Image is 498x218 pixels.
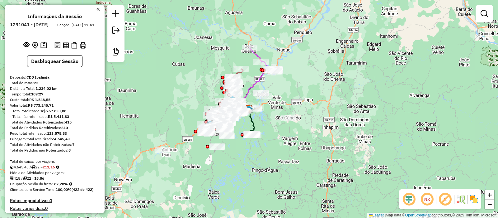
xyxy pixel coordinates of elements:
strong: CDD Ipatinga [26,75,49,80]
a: OpenStreetMap [405,213,432,217]
div: Distância Total: [10,86,100,91]
div: Cubagem total roteirizado: [10,136,100,142]
strong: R$ 773.245,71 [28,103,54,108]
span: | [385,213,386,217]
button: Visualizar Romaneio [70,41,78,50]
i: Cubagem total roteirizado [10,165,14,169]
button: Painel de Sugestão [39,41,48,50]
strong: R$ 1.548,55 [29,97,50,102]
h4: Informações da Sessão [28,13,82,19]
img: Exibir/Ocultar setores [469,194,479,204]
strong: 415 [65,120,72,124]
button: Desbloquear Sessão [27,55,82,67]
strong: 22 [34,80,38,85]
strong: 1 [50,198,52,203]
div: Total de Pedidos não Roteirizados: [10,148,100,153]
div: Peso total roteirizado: [10,131,100,136]
div: Total de caixas por viagem: [10,159,100,164]
div: Criação: [DATE] 17:49 [55,22,96,28]
h4: Rotas improdutivas: [10,198,100,203]
div: Total de Atividades não Roteirizadas: [10,142,100,148]
img: Fluxo de ruas [456,194,466,204]
strong: 100,00% [56,187,72,192]
strong: 82,28% [54,182,68,186]
div: Valor total: [10,103,100,108]
div: - Total não roteirizado: [10,114,100,119]
div: Total de rotas: [10,80,100,86]
i: Total de rotas [23,177,27,180]
strong: 0 [45,206,48,211]
strong: R$ 767.833,88 [41,109,66,113]
div: 4.645,43 / 22 = [10,164,100,170]
strong: R$ 5.411,83 [48,114,69,119]
div: 415 / 22 = [10,176,100,181]
h4: Rotas vários dias: [10,206,100,211]
img: FAD CDD Ipatinga [245,105,253,113]
a: Exibir filtros [478,7,491,20]
span: − [488,200,492,208]
i: Total de rotas [31,165,35,169]
div: Tempo total: [10,91,100,97]
a: Exportar sessão [110,24,122,38]
div: Custo total: [10,97,100,103]
span: Clientes com Service Time: [10,187,56,192]
span: Exibir rótulo [438,192,453,207]
a: Nova sessão e pesquisa [110,7,122,22]
div: Atividade não roteirizada - PESQUE E PAGUE FAIS [281,115,296,121]
img: CDD Ipatinga [245,105,253,113]
div: Map data © contributors,© 2025 TomTom, Microsoft [367,213,498,218]
div: Atividade não roteirizada - BOYRA FOOD [256,93,272,99]
div: - Total roteirizado: [10,108,100,114]
span: Ocupação média da frota: [10,182,53,186]
strong: 8 [68,148,71,153]
strong: 7 [72,142,74,147]
strong: 211,16 [43,165,55,169]
a: Zoom out [485,200,494,209]
i: Total de Atividades [10,177,14,180]
i: Meta Caixas/viagem: 214,70 Diferença: -3,54 [56,165,59,169]
a: Clique aqui para minimizar o painel [96,6,100,13]
a: Zoom in [485,190,494,200]
strong: 610 [61,125,68,130]
button: Imprimir Rotas [78,41,87,50]
div: Média de Atividades por viagem: [10,170,100,176]
strong: 1.234,02 km [35,86,58,91]
h6: 1291041 - [DATE] [10,22,49,27]
strong: 189:27 [31,92,43,96]
strong: (422 de 422) [72,187,93,192]
img: 205 UDC Light Timóteo [206,120,214,128]
button: Visualizar relatório de Roteirização [62,41,70,49]
div: Depósito: [10,75,100,80]
button: Exibir sessão original [22,40,31,50]
a: Criar modelo [110,46,122,60]
span: + [488,191,492,199]
strong: 18,86 [34,176,44,181]
div: Atividade não roteirizada - UEBER JANUARIO [253,90,269,96]
span: Ocultar NR [420,192,435,207]
div: Total de Atividades Roteirizadas: [10,119,100,125]
em: Média calculada utilizando a maior ocupação (%Peso ou %Cubagem) de cada rota da sessão. Rotas cro... [69,182,72,186]
div: Atividade não roteirizada - VIANA GUEDES ALIMENT [209,143,225,150]
strong: 4.645,43 [54,137,70,141]
a: Leaflet [369,213,384,217]
button: Centralizar mapa no depósito ou ponto de apoio [31,41,39,50]
strong: 123.578,83 [47,131,67,136]
img: 204 UDC Light Ipatinga [228,95,237,104]
div: Atividade não roteirizada - LUCINEIDE MIRANDA SI [155,147,170,153]
button: Logs desbloquear sessão [53,41,62,50]
div: Atividade não roteirizada - JOSE TOME DA SILVA [215,98,231,104]
span: Ocultar deslocamento [402,192,416,207]
div: Total de Pedidos Roteirizados: [10,125,100,131]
